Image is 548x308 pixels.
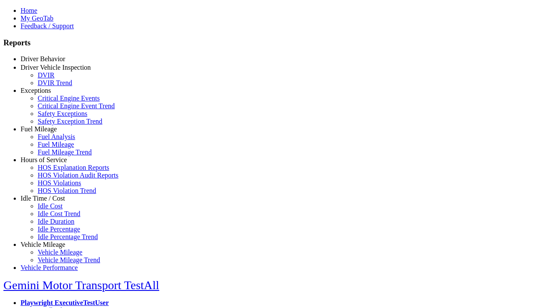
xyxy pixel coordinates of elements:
[38,79,72,86] a: DVIR Trend
[38,164,109,171] a: HOS Explanation Reports
[38,225,80,233] a: Idle Percentage
[21,7,37,14] a: Home
[38,141,74,148] a: Fuel Mileage
[38,102,115,110] a: Critical Engine Event Trend
[38,179,81,187] a: HOS Violations
[38,118,102,125] a: Safety Exception Trend
[38,249,82,256] a: Vehicle Mileage
[3,38,545,47] h3: Reports
[21,195,65,202] a: Idle Time / Cost
[38,210,80,217] a: Idle Cost Trend
[38,218,74,225] a: Idle Duration
[38,172,119,179] a: HOS Violation Audit Reports
[38,256,100,264] a: Vehicle Mileage Trend
[21,15,54,22] a: My GeoTab
[21,241,65,248] a: Vehicle Mileage
[21,264,78,271] a: Vehicle Performance
[21,125,57,133] a: Fuel Mileage
[21,87,51,94] a: Exceptions
[21,299,109,306] a: Playwright ExecutiveTestUser
[38,202,63,210] a: Idle Cost
[38,95,100,102] a: Critical Engine Events
[21,22,74,30] a: Feedback / Support
[38,71,54,79] a: DVIR
[38,133,75,140] a: Fuel Analysis
[38,148,92,156] a: Fuel Mileage Trend
[38,63,85,70] a: Driver Scorecard
[21,64,91,71] a: Driver Vehicle Inspection
[3,278,159,292] a: Gemini Motor Transport TestAll
[21,156,67,163] a: Hours of Service
[38,110,87,117] a: Safety Exceptions
[38,187,96,194] a: HOS Violation Trend
[21,55,65,62] a: Driver Behavior
[38,233,98,240] a: Idle Percentage Trend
